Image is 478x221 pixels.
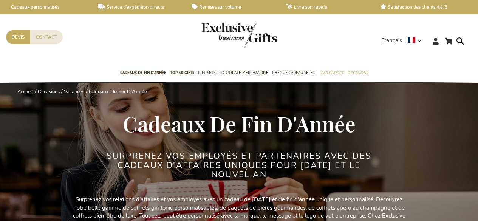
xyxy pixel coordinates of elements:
span: Corporate Merchandise [219,69,268,77]
span: Français [381,36,402,45]
a: Service d'expédition directe [98,4,180,10]
a: Cadeaux personnalisés [4,4,86,10]
span: Chèque Cadeau Select [272,69,317,77]
strong: Cadeaux De Fin D'Année [89,88,147,95]
span: Par budget [321,69,343,77]
a: Vacances [64,88,84,95]
div: Français [381,36,427,45]
a: Contact [30,30,63,44]
span: Cadeaux De Fin D'Année [123,110,356,138]
span: Occasions [347,69,368,77]
a: Accueil [17,88,33,95]
h2: Surprenez VOS EMPLOYÉS ET PARTENAIRES avec des cadeaux d'affaires UNIQUES POUR [DATE] ET LE NOUVE... [97,151,381,179]
a: store logo [201,23,239,48]
a: Remises sur volume [192,4,274,10]
span: TOP 50 Gifts [170,69,194,77]
a: Satisfaction des clients 4,6/5 [380,4,462,10]
a: Occasions [38,88,60,95]
span: Gift Sets [198,69,215,77]
a: Livraison rapide [286,4,368,10]
img: Exclusive Business gifts logo [201,23,277,48]
a: Devis [6,30,30,44]
span: Cadeaux de fin d’année [120,69,166,77]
